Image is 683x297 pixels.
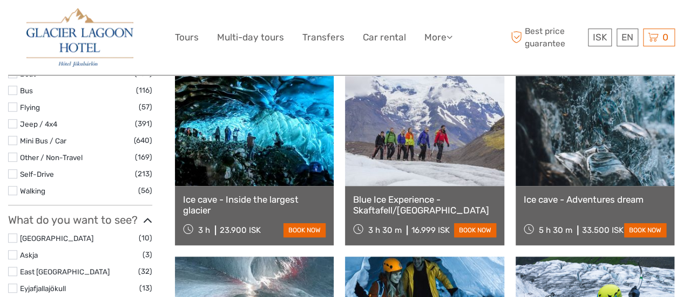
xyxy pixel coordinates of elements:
a: Mini Bus / Car [20,136,66,145]
div: 33.500 ISK [582,225,624,235]
span: (391) [135,118,152,130]
span: (57) [139,101,152,113]
a: Askja [20,251,38,259]
a: book now [283,223,326,237]
a: [GEOGRAPHIC_DATA] [20,234,93,243]
span: (213) [135,168,152,180]
span: (10) [139,232,152,244]
a: book now [454,223,496,237]
span: ISK [593,32,607,43]
a: Jeep / 4x4 [20,120,57,128]
span: 3 h [198,225,210,235]
a: Self-Drive [20,170,54,178]
img: 2790-86ba44ba-e5e5-4a53-8ab7-28051417b7bc_logo_big.jpg [26,8,133,67]
a: book now [624,223,666,237]
a: Transfers [302,30,344,45]
a: Multi-day tours [217,30,284,45]
span: (169) [135,151,152,163]
a: Bus [20,86,33,95]
span: (32) [138,265,152,278]
h3: What do you want to see? [8,213,152,226]
a: Walking [20,187,45,195]
span: 0 [661,32,670,43]
span: (640) [134,134,152,147]
a: Car rental [363,30,406,45]
a: Ice cave - Inside the largest glacier [183,194,326,216]
span: 5 h 30 m [539,225,572,235]
div: 23.900 ISK [220,225,261,235]
button: Open LiveChat chat widget [124,17,137,30]
a: Flying [20,103,40,112]
a: Blue Ice Experience - Skaftafell/[GEOGRAPHIC_DATA] [353,194,496,216]
a: Tours [175,30,199,45]
a: East [GEOGRAPHIC_DATA] [20,267,110,276]
a: More [424,30,452,45]
a: Eyjafjallajökull [20,284,66,293]
span: (3) [143,248,152,261]
span: Best price guarantee [508,25,585,49]
a: Ice cave - Adventures dream [524,194,666,205]
span: (56) [138,184,152,197]
span: (13) [139,282,152,294]
span: (116) [136,84,152,96]
a: Other / Non-Travel [20,153,83,162]
div: EN [617,29,638,46]
p: We're away right now. Please check back later! [15,19,122,27]
div: 16.999 ISK [411,225,450,235]
span: 3 h 30 m [368,225,402,235]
